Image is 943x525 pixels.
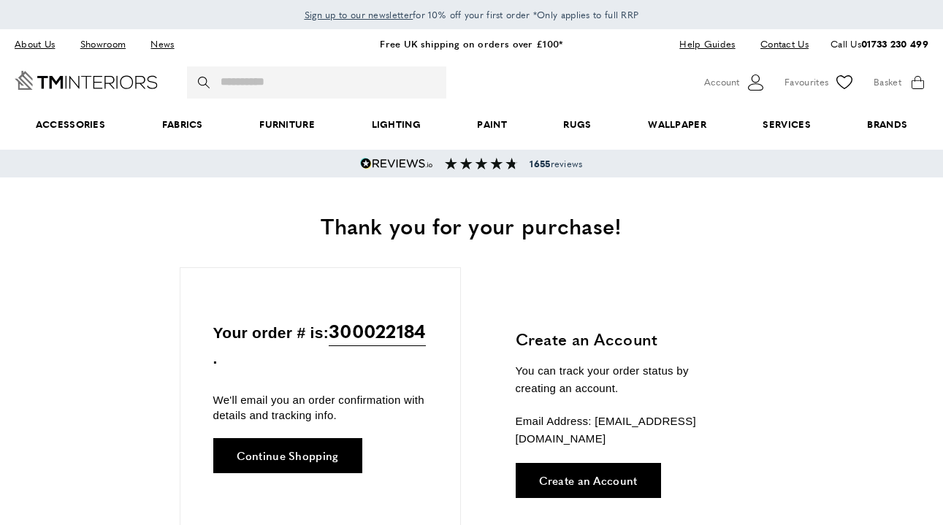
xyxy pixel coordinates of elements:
[831,37,928,52] p: Call Us
[213,316,427,371] p: Your order # is: .
[861,37,928,50] a: 01733 230 499
[449,102,535,147] a: Paint
[140,34,185,54] a: News
[343,102,449,147] a: Lighting
[839,102,936,147] a: Brands
[784,72,855,93] a: Favourites
[516,413,731,448] p: Email Address: [EMAIL_ADDRESS][DOMAIN_NAME]
[735,102,839,147] a: Services
[380,37,562,50] a: Free UK shipping on orders over £100*
[15,71,158,90] a: Go to Home page
[516,463,661,498] a: Create an Account
[305,7,413,22] a: Sign up to our newsletter
[516,362,731,397] p: You can track your order status by creating an account.
[619,102,734,147] a: Wallpaper
[668,34,746,54] a: Help Guides
[535,102,620,147] a: Rugs
[7,102,134,147] span: Accessories
[539,475,638,486] span: Create an Account
[704,74,739,90] span: Account
[445,158,518,169] img: Reviews section
[530,157,550,170] strong: 1655
[305,8,413,21] span: Sign up to our newsletter
[329,316,426,346] span: 300022184
[305,8,639,21] span: for 10% off your first order *Only applies to full RRP
[198,66,213,99] button: Search
[15,34,66,54] a: About Us
[232,102,343,147] a: Furniture
[704,72,766,93] button: Customer Account
[321,210,622,241] span: Thank you for your purchase!
[516,328,731,350] h3: Create an Account
[213,438,362,473] a: Continue Shopping
[69,34,137,54] a: Showroom
[237,450,339,461] span: Continue Shopping
[213,392,427,423] p: We'll email you an order confirmation with details and tracking info.
[749,34,809,54] a: Contact Us
[784,74,828,90] span: Favourites
[360,158,433,169] img: Reviews.io 5 stars
[134,102,232,147] a: Fabrics
[530,158,582,169] span: reviews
